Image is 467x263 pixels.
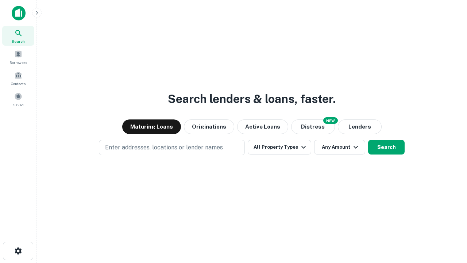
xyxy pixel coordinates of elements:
[9,60,27,65] span: Borrowers
[12,6,26,20] img: capitalize-icon.png
[2,89,34,109] a: Saved
[105,143,223,152] p: Enter addresses, locations or lender names
[291,119,335,134] button: Search distressed loans with lien and other non-mortgage details.
[184,119,234,134] button: Originations
[338,119,382,134] button: Lenders
[314,140,365,155] button: Any Amount
[13,102,24,108] span: Saved
[11,81,26,87] span: Contacts
[99,140,245,155] button: Enter addresses, locations or lender names
[2,26,34,46] a: Search
[2,68,34,88] a: Contacts
[431,205,467,240] iframe: Chat Widget
[237,119,288,134] button: Active Loans
[122,119,181,134] button: Maturing Loans
[248,140,311,155] button: All Property Types
[12,38,25,44] span: Search
[2,47,34,67] a: Borrowers
[323,117,338,124] div: NEW
[168,90,336,108] h3: Search lenders & loans, faster.
[368,140,405,155] button: Search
